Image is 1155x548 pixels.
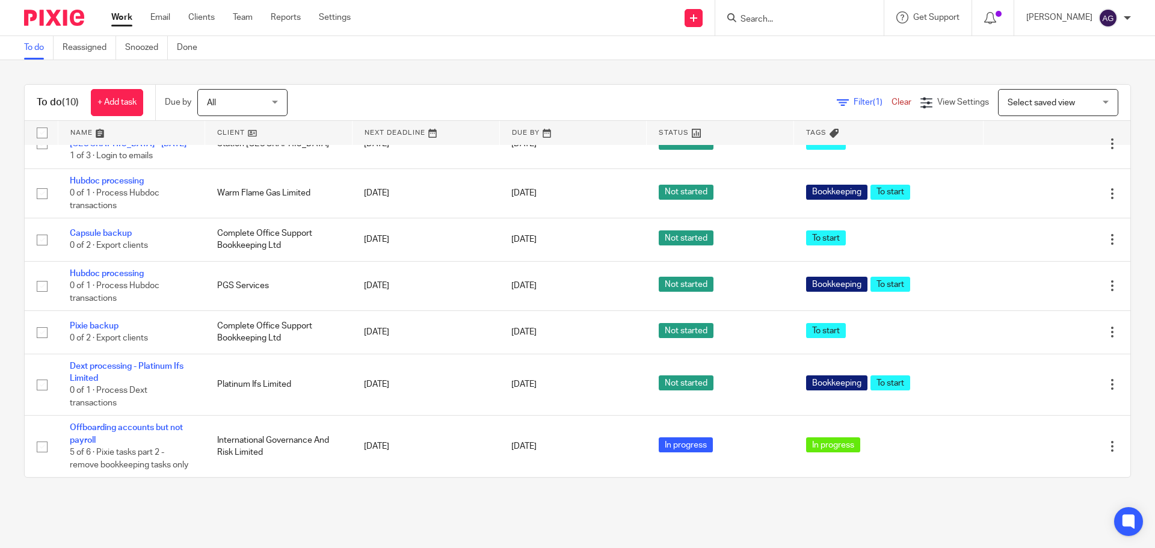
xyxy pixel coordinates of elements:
span: Not started [659,230,713,245]
td: [DATE] [352,311,499,354]
h1: To do [37,96,79,109]
a: Offboarding accounts but not payroll [70,423,183,444]
a: Clients [188,11,215,23]
p: Due by [165,96,191,108]
a: Reports [271,11,301,23]
span: 0 of 1 · Process Hubdoc transactions [70,189,159,210]
span: To start [870,185,910,200]
img: svg%3E [1098,8,1118,28]
td: Complete Office Support Bookkeeping Ltd [205,311,353,354]
td: PGS Services [205,261,353,310]
span: [DATE] [511,380,537,389]
a: Hubdoc processing [70,269,144,278]
span: Tags [806,129,827,136]
a: Done [177,36,206,60]
a: + Add task [91,89,143,116]
a: Dext processing - Platinum Ifs Limited [70,362,183,383]
a: Hubdoc processing [70,177,144,185]
a: Clear [892,98,911,106]
td: [DATE] [352,354,499,416]
a: Snoozed [125,36,168,60]
td: Platinum Ifs Limited [205,354,353,416]
a: Reassigned [63,36,116,60]
a: Pixie backup [70,322,119,330]
span: Bookkeeping [806,277,867,292]
span: To start [806,323,846,338]
td: International Governance And Risk Limited [205,416,353,477]
span: [DATE] [511,328,537,336]
span: Not started [659,375,713,390]
p: [PERSON_NAME] [1026,11,1092,23]
span: To start [870,277,910,292]
span: View Settings [937,98,989,106]
input: Search [739,14,848,25]
td: [DATE] [352,168,499,218]
span: [DATE] [511,189,537,197]
span: Select saved view [1008,99,1075,107]
span: To start [806,230,846,245]
span: Not started [659,185,713,200]
span: 0 of 1 · Process Dext transactions [70,386,147,407]
span: 1 of 3 · Login to emails [70,152,153,160]
span: Bookkeeping [806,185,867,200]
span: (10) [62,97,79,107]
span: Get Support [913,13,959,22]
span: To start [870,375,910,390]
a: To do [24,36,54,60]
img: Pixie [24,10,84,26]
span: In progress [806,437,860,452]
span: In progress [659,437,713,452]
span: (1) [873,98,882,106]
span: [DATE] [511,442,537,451]
span: [DATE] [511,282,537,290]
a: Team [233,11,253,23]
span: Filter [854,98,892,106]
a: Emails and invoices - Station [GEOGRAPHIC_DATA] - [DATE] [70,128,186,148]
td: [DATE] [352,218,499,261]
span: Bookkeeping [806,375,867,390]
a: Email [150,11,170,23]
span: 0 of 1 · Process Hubdoc transactions [70,282,159,303]
span: Not started [659,323,713,338]
a: Settings [319,11,351,23]
td: Warm Flame Gas Limited [205,168,353,218]
a: Capsule backup [70,229,132,238]
span: 0 of 2 · Export clients [70,242,148,250]
span: [DATE] [511,235,537,244]
span: All [207,99,216,107]
span: 5 of 6 · Pixie tasks part 2 - remove bookkeeping tasks only [70,448,188,469]
span: Not started [659,277,713,292]
td: [DATE] [352,416,499,477]
td: [DATE] [352,261,499,310]
span: 0 of 2 · Export clients [70,334,148,342]
a: Work [111,11,132,23]
td: Complete Office Support Bookkeeping Ltd [205,218,353,261]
